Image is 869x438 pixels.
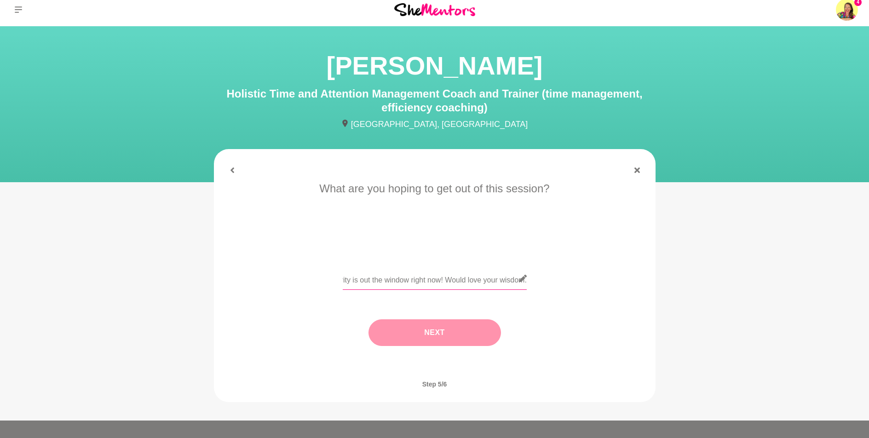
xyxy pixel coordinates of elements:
[368,319,501,346] button: Next
[343,267,527,290] input: Be as detailed as possible! :)
[411,370,458,398] span: Step 5/6
[214,87,656,115] h4: Holistic Time and Attention Management Coach and Trainer (time management, efficiency coaching)
[227,180,643,197] p: What are you hoping to get out of this session?
[214,48,656,83] h1: [PERSON_NAME]
[394,3,475,16] img: She Mentors Logo
[214,118,656,131] p: [GEOGRAPHIC_DATA], [GEOGRAPHIC_DATA]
